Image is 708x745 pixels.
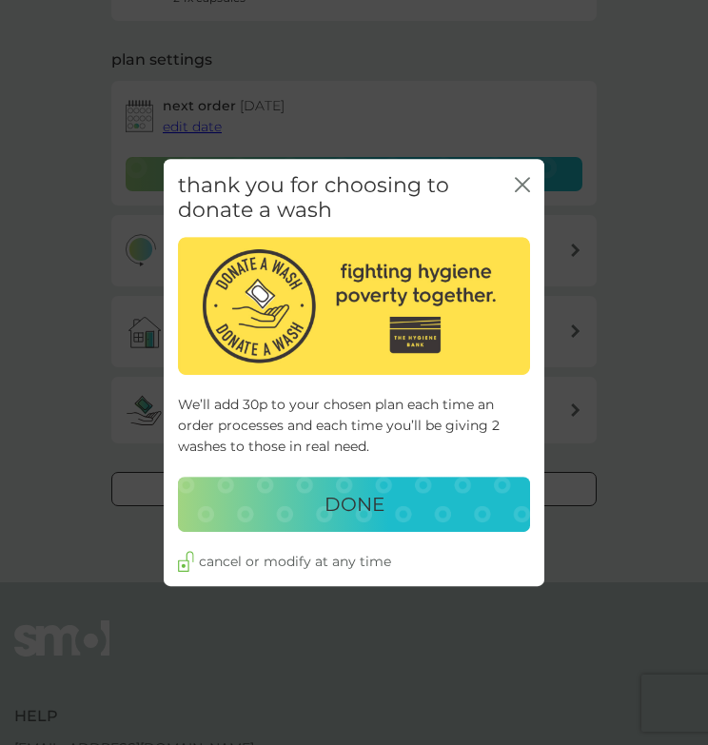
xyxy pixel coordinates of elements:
button: close [515,177,530,195]
p: DONE [324,489,384,520]
p: cancel or modify at any time [199,551,391,572]
p: We’ll add 30p to your chosen plan each time an order processes and each time you’ll be giving 2 w... [178,394,530,458]
h2: thank you for choosing to donate a wash [178,173,515,224]
button: DONE [178,477,530,532]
